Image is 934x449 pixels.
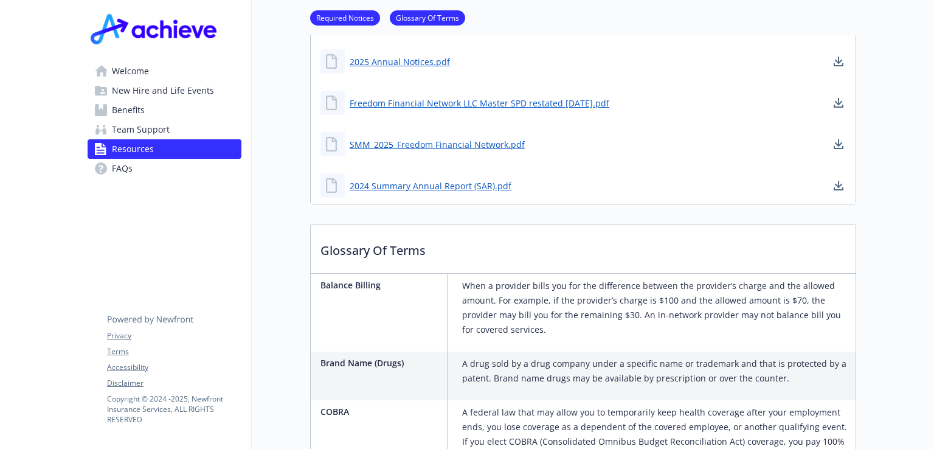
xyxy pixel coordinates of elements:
a: Resources [88,139,241,159]
a: Freedom Financial Network LLC Master SPD restated [DATE].pdf [350,97,609,110]
a: Privacy [107,330,241,341]
a: Benefits [88,100,241,120]
a: download document [831,137,846,151]
span: Resources [112,139,154,159]
p: When a provider bills you for the difference between the provider’s charge and the allowed amount... [462,279,851,337]
p: A drug sold by a drug company under a specific name or trademark and that is protected by a paten... [462,357,851,386]
a: 2025 Annual Notices.pdf [350,55,450,68]
a: Accessibility [107,362,241,373]
a: Team Support [88,120,241,139]
span: Welcome [112,61,149,81]
a: 2024 Summary Annual Report (SAR).pdf [350,179,511,192]
p: Balance Billing [320,279,442,291]
span: Benefits [112,100,145,120]
a: FAQs [88,159,241,178]
span: New Hire and Life Events [112,81,214,100]
a: SMM_2025_Freedom Financial Network.pdf [350,138,525,151]
a: download document [831,96,846,110]
span: FAQs [112,159,133,178]
p: Glossary Of Terms [311,224,856,270]
span: Team Support [112,120,170,139]
p: Brand Name (Drugs) [320,357,442,369]
p: Copyright © 2024 - 2025 , Newfront Insurance Services, ALL RIGHTS RESERVED [107,394,241,425]
a: Required Notices [310,12,380,23]
a: New Hire and Life Events [88,81,241,100]
a: Welcome [88,61,241,81]
a: Terms [107,346,241,357]
a: Glossary Of Terms [390,12,465,23]
a: Disclaimer [107,378,241,389]
a: download document [831,178,846,193]
p: COBRA [320,405,442,418]
a: download document [831,54,846,69]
